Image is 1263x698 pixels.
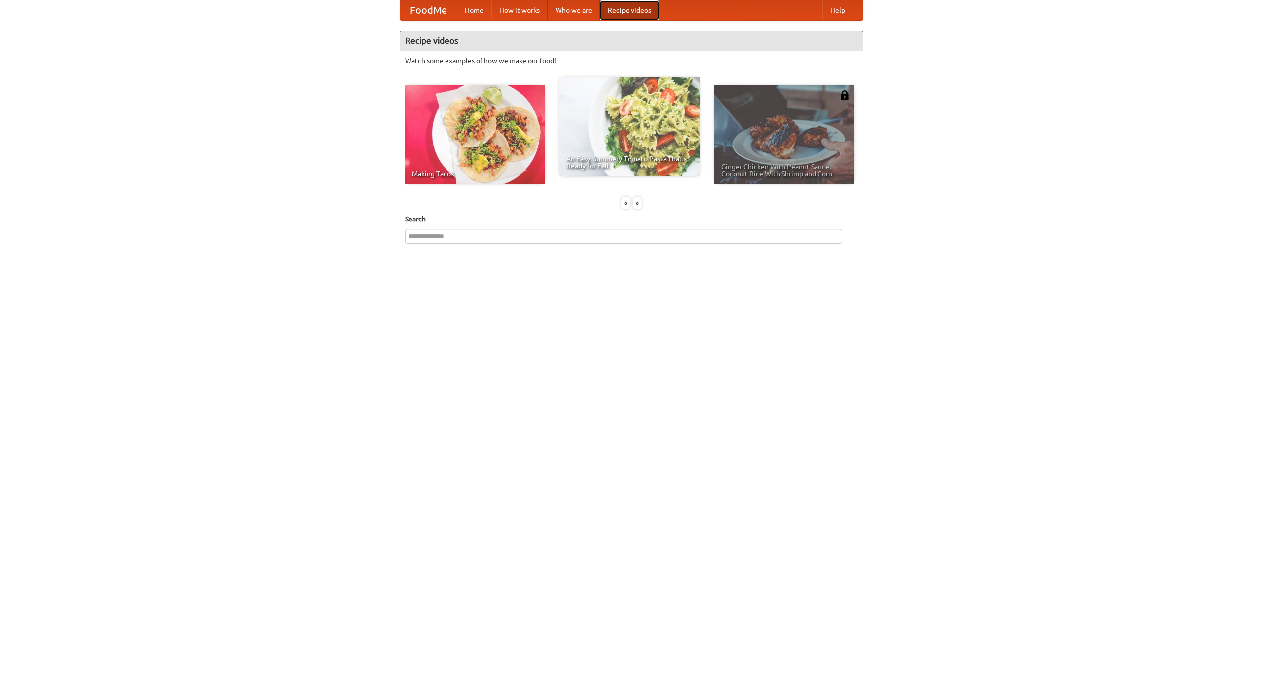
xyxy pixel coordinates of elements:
a: Home [457,0,491,20]
img: 483408.png [840,90,850,100]
a: Who we are [548,0,600,20]
p: Watch some examples of how we make our food! [405,56,858,66]
h4: Recipe videos [400,31,863,51]
h5: Search [405,214,858,224]
span: An Easy, Summery Tomato Pasta That's Ready for Fall [566,155,693,169]
a: Recipe videos [600,0,659,20]
span: Making Tacos [412,170,538,177]
a: An Easy, Summery Tomato Pasta That's Ready for Fall [559,77,700,176]
div: » [633,197,642,209]
a: FoodMe [400,0,457,20]
a: Making Tacos [405,85,545,184]
div: « [621,197,630,209]
a: Help [822,0,853,20]
a: How it works [491,0,548,20]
